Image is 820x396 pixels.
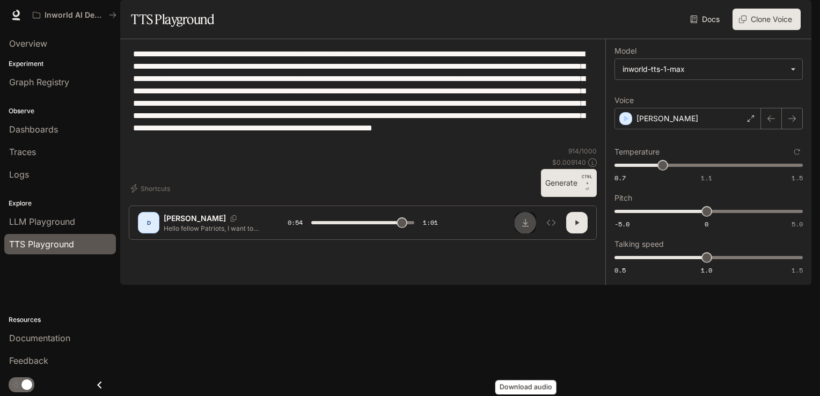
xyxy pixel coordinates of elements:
button: Download audio [515,212,536,233]
span: 1.1 [701,173,712,182]
a: Docs [688,9,724,30]
div: inworld-tts-1-max [615,59,802,79]
button: Reset to default [791,146,803,158]
p: [PERSON_NAME] [164,213,226,224]
button: GenerateCTRL +⏎ [541,169,597,197]
p: CTRL + [582,173,592,186]
span: 0.7 [614,173,626,182]
span: 5.0 [792,219,803,229]
span: 0:54 [288,217,303,228]
p: Voice [614,97,634,104]
span: 1.5 [792,173,803,182]
div: D [140,214,157,231]
button: Copy Voice ID [226,215,241,222]
span: 0.5 [614,266,626,275]
button: Inspect [540,212,562,233]
p: Pitch [614,194,632,202]
p: Model [614,47,636,55]
h1: TTS Playground [131,9,214,30]
p: [PERSON_NAME] [636,113,698,124]
button: All workspaces [28,4,121,26]
span: 1.0 [701,266,712,275]
button: Shortcuts [129,180,174,197]
p: Temperature [614,148,660,156]
span: 1:01 [423,217,438,228]
p: Talking speed [614,240,664,248]
p: Hello fellow Patriots, I want to talk to citizens of [GEOGRAPHIC_DATA] [DATE]. What the fuck is h... [164,224,262,233]
div: inworld-tts-1-max [623,64,785,75]
p: ⏎ [582,173,592,193]
p: Inworld AI Demos [45,11,105,20]
button: Clone Voice [733,9,801,30]
div: Download audio [495,380,557,394]
span: -5.0 [614,219,629,229]
span: 1.5 [792,266,803,275]
span: 0 [705,219,708,229]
